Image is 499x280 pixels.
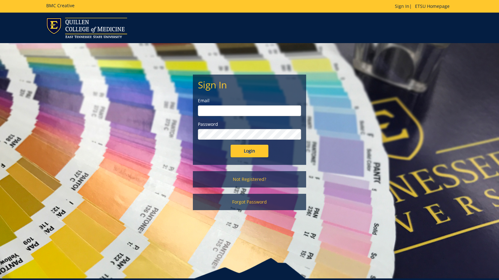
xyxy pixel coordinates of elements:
[198,98,301,104] label: Email
[46,3,75,8] h5: BMC Creative
[193,171,306,188] a: Not Registered?
[198,121,301,127] label: Password
[193,194,306,210] a: Forgot Password
[46,18,127,38] img: ETSU logo
[198,80,301,90] h2: Sign In
[395,3,409,9] a: Sign In
[231,145,268,157] input: Login
[412,3,453,9] a: ETSU Homepage
[395,3,453,9] p: |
